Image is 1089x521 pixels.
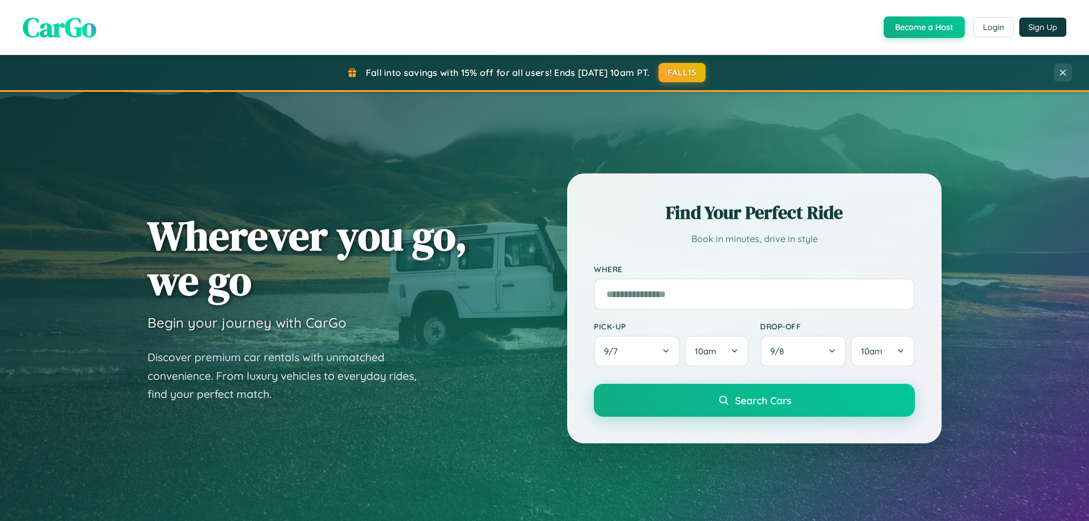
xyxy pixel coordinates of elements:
[760,336,846,367] button: 9/8
[695,346,716,357] span: 10am
[594,264,915,274] label: Where
[594,321,749,331] label: Pick-up
[770,346,790,357] span: 9 / 8
[147,314,347,331] h3: Begin your journey with CarGo
[659,63,706,82] button: FALL15
[147,213,467,303] h1: Wherever you go, we go
[685,336,749,367] button: 10am
[23,9,96,46] span: CarGo
[594,231,915,247] p: Book in minutes, drive in style
[594,200,915,225] h2: Find Your Perfect Ride
[594,336,680,367] button: 9/7
[973,17,1014,37] button: Login
[1019,18,1066,37] button: Sign Up
[735,394,791,406] span: Search Cars
[604,346,623,357] span: 9 / 7
[594,384,915,417] button: Search Cars
[366,67,650,78] span: Fall into savings with 15% off for all users! Ends [DATE] 10am PT.
[851,336,915,367] button: 10am
[760,321,915,331] label: Drop-off
[884,16,965,38] button: Become a Host
[861,346,883,357] span: 10am
[147,348,431,404] p: Discover premium car rentals with unmatched convenience. From luxury vehicles to everyday rides, ...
